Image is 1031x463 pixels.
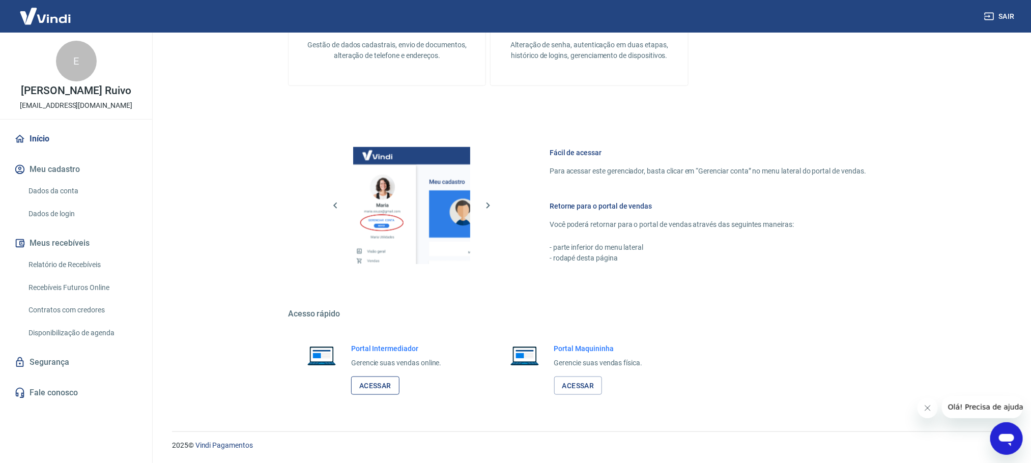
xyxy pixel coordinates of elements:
a: Acessar [351,377,399,395]
p: Alteração de senha, autenticação em duas etapas, histórico de logins, gerenciamento de dispositivos. [507,40,671,61]
p: 2025 © [172,440,1007,451]
a: Dados da conta [24,181,140,201]
iframe: Fechar mensagem [918,398,938,418]
h6: Retorne para o portal de vendas [550,201,866,211]
p: Para acessar este gerenciador, basta clicar em “Gerenciar conta” no menu lateral do portal de ven... [550,166,866,177]
a: Recebíveis Futuros Online [24,277,140,298]
p: [EMAIL_ADDRESS][DOMAIN_NAME] [20,100,132,111]
button: Meus recebíveis [12,232,140,254]
iframe: Mensagem da empresa [942,396,1023,418]
h5: Acesso rápido [288,309,891,319]
h6: Fácil de acessar [550,148,866,158]
a: Vindi Pagamentos [195,441,253,449]
p: - rodapé desta página [550,253,866,264]
a: Segurança [12,351,140,373]
a: Relatório de Recebíveis [24,254,140,275]
span: Olá! Precisa de ajuda? [6,7,85,15]
p: - parte inferior do menu lateral [550,242,866,253]
img: Imagem de um notebook aberto [300,343,343,368]
div: E [56,41,97,81]
h6: Portal Intermediador [351,343,442,354]
h6: Portal Maquininha [554,343,643,354]
a: Acessar [554,377,603,395]
p: Você poderá retornar para o portal de vendas através das seguintes maneiras: [550,219,866,230]
button: Sair [982,7,1019,26]
img: Imagem da dashboard mostrando o botão de gerenciar conta na sidebar no lado esquerdo [353,147,470,264]
button: Meu cadastro [12,158,140,181]
img: Imagem de um notebook aberto [503,343,546,368]
a: Início [12,128,140,150]
p: Gerencie suas vendas online. [351,358,442,368]
a: Disponibilização de agenda [24,323,140,343]
img: Vindi [12,1,78,32]
a: Fale conosco [12,382,140,404]
a: Contratos com credores [24,300,140,321]
a: Dados de login [24,204,140,224]
p: [PERSON_NAME] Ruivo [21,85,131,96]
p: Gerencie suas vendas física. [554,358,643,368]
p: Gestão de dados cadastrais, envio de documentos, alteração de telefone e endereços. [305,40,469,61]
iframe: Botão para abrir a janela de mensagens [990,422,1023,455]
